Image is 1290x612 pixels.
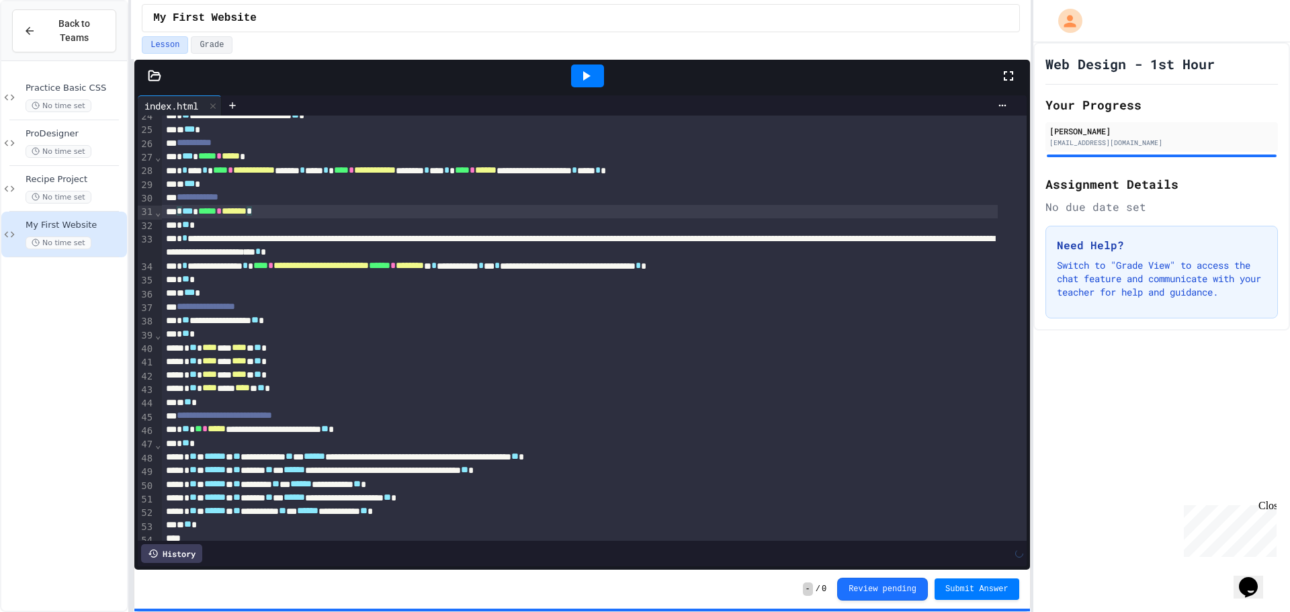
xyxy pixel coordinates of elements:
[44,17,105,45] span: Back to Teams
[155,152,161,163] span: Fold line
[26,236,91,249] span: No time set
[26,128,124,140] span: ProDesigner
[138,110,155,124] div: 24
[138,233,155,261] div: 33
[945,584,1008,595] span: Submit Answer
[138,274,155,288] div: 35
[935,578,1019,600] button: Submit Answer
[1049,138,1274,148] div: [EMAIL_ADDRESS][DOMAIN_NAME]
[138,206,155,219] div: 31
[138,452,155,466] div: 48
[1045,95,1278,114] h2: Your Progress
[26,83,124,94] span: Practice Basic CSS
[837,578,928,601] button: Review pending
[138,534,155,548] div: 54
[138,192,155,206] div: 30
[1045,175,1278,193] h2: Assignment Details
[816,584,820,595] span: /
[138,288,155,302] div: 36
[138,138,155,151] div: 26
[142,36,188,54] button: Lesson
[138,220,155,233] div: 32
[1057,237,1266,253] h3: Need Help?
[803,582,813,596] span: -
[138,179,155,192] div: 29
[5,5,93,85] div: Chat with us now!Close
[138,507,155,520] div: 52
[138,165,155,178] div: 28
[138,99,205,113] div: index.html
[1057,259,1266,299] p: Switch to "Grade View" to access the chat feature and communicate with your teacher for help and ...
[822,584,826,595] span: 0
[138,315,155,329] div: 38
[138,329,155,343] div: 39
[191,36,232,54] button: Grade
[153,10,257,26] span: My First Website
[12,9,116,52] button: Back to Teams
[138,493,155,507] div: 51
[26,174,124,185] span: Recipe Project
[155,330,161,341] span: Fold line
[141,544,202,563] div: History
[1045,199,1278,215] div: No due date set
[138,302,155,315] div: 37
[26,145,91,158] span: No time set
[26,191,91,204] span: No time set
[138,95,222,116] div: index.html
[138,151,155,165] div: 27
[138,261,155,274] div: 34
[1044,5,1086,36] div: My Account
[26,220,124,231] span: My First Website
[138,411,155,425] div: 45
[138,370,155,384] div: 42
[138,425,155,438] div: 46
[138,124,155,137] div: 25
[138,356,155,369] div: 41
[138,438,155,451] div: 47
[138,397,155,410] div: 44
[155,207,161,218] span: Fold line
[26,99,91,112] span: No time set
[1049,125,1274,137] div: [PERSON_NAME]
[1178,500,1277,557] iframe: chat widget
[138,480,155,493] div: 50
[138,466,155,479] div: 49
[138,521,155,534] div: 53
[1045,54,1215,73] h1: Web Design - 1st Hour
[138,384,155,397] div: 43
[155,439,161,450] span: Fold line
[1234,558,1277,599] iframe: chat widget
[138,343,155,356] div: 40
